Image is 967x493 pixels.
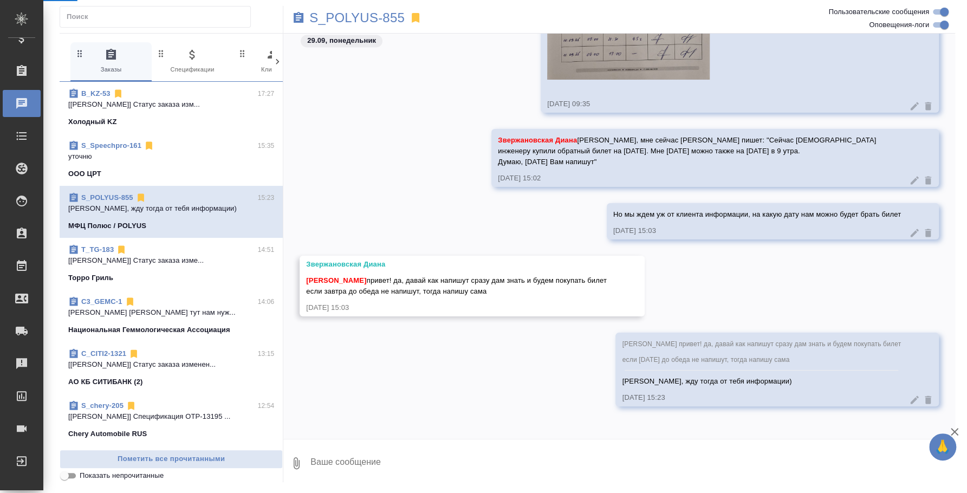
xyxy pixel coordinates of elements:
[237,48,310,75] span: Клиенты
[68,168,101,179] p: OOO ЦРТ
[258,140,275,151] p: 15:35
[68,220,146,231] p: МФЦ Полюс / POLYUS
[113,88,124,99] svg: Отписаться
[933,436,952,458] span: 🙏
[258,244,275,255] p: 14:51
[306,259,607,270] div: Звержановская Диана
[60,238,283,290] div: T_TG-18314:51[[PERSON_NAME]] Статус заказа изме...Торро Гриль
[309,12,405,23] a: S_POLYUS-855
[60,342,283,394] div: C_CITI2-132113:15[[PERSON_NAME]] Статус заказа изменен...АО КБ СИТИБАНК (2)
[68,411,274,422] p: [[PERSON_NAME]] Спецификация OTP-13195 ...
[68,99,274,110] p: [[PERSON_NAME]] Статус заказа изм...
[156,48,166,59] svg: Зажми и перетащи, чтобы поменять порядок вкладок
[258,348,275,359] p: 13:15
[547,99,901,109] div: [DATE] 09:35
[68,273,113,283] p: Торро Гриль
[75,48,85,59] svg: Зажми и перетащи, чтобы поменять порядок вкладок
[126,400,137,411] svg: Отписаться
[929,433,956,460] button: 🙏
[258,88,275,99] p: 17:27
[622,377,791,385] span: [PERSON_NAME], жду тогда от тебя информации)
[60,450,283,469] button: Пометить все прочитанными
[80,470,164,481] span: Показать непрочитанные
[613,225,901,236] div: [DATE] 15:03
[156,48,229,75] span: Спецификации
[66,453,277,465] span: Пометить все прочитанными
[498,173,901,184] div: [DATE] 15:02
[306,302,607,313] div: [DATE] 15:03
[68,325,230,335] p: Национальная Геммологическая Ассоциация
[68,307,274,318] p: [PERSON_NAME] [PERSON_NAME] тут нам нуж...
[258,192,275,203] p: 15:23
[68,116,117,127] p: Холодный KZ
[258,296,275,307] p: 14:06
[67,9,250,24] input: Поиск
[60,134,283,186] div: S_Speechpro-16115:35уточнюOOO ЦРТ
[60,82,283,134] div: B_KZ-5317:27[[PERSON_NAME]] Статус заказа изм...Холодный KZ
[622,340,901,364] span: [PERSON_NAME] привет! да, давай как напишут сразу дам знать и будем покупать билет если [DATE] до...
[68,359,274,370] p: [[PERSON_NAME]] Статус заказа изменен...
[81,349,126,358] a: C_CITI2-1321
[828,7,929,17] span: Пользовательские сообщения
[60,186,283,238] div: S_POLYUS-85515:23[PERSON_NAME], жду тогда от тебя информации)МФЦ Полюс / POLYUS
[258,400,275,411] p: 12:54
[125,296,135,307] svg: Отписаться
[869,20,929,30] span: Оповещения-логи
[498,136,878,166] span: [PERSON_NAME], мне сейчас [PERSON_NAME] пишет: "Сейчас [DEMOGRAPHIC_DATA] инженеру купили обратны...
[68,255,274,266] p: [[PERSON_NAME]] Статус заказа изме...
[68,151,274,162] p: уточню
[75,48,147,75] span: Заказы
[307,35,376,46] p: 29.09, понедельник
[81,193,133,202] a: S_POLYUS-855
[81,141,141,150] a: S_Speechpro-161
[68,429,147,439] p: Chery Automobile RUS
[68,203,274,214] p: [PERSON_NAME], жду тогда от тебя информации)
[60,394,283,446] div: S_chery-20512:54[[PERSON_NAME]] Спецификация OTP-13195 ...Chery Automobile RUS
[498,136,577,144] span: Звержановская Диана
[81,89,111,98] a: B_KZ-53
[306,276,366,284] span: [PERSON_NAME]
[116,244,127,255] svg: Отписаться
[128,348,139,359] svg: Отписаться
[81,245,114,254] a: T_TG-183
[60,290,283,342] div: C3_GEMC-114:06[PERSON_NAME] [PERSON_NAME] тут нам нуж...Национальная Геммологическая Ассоциация
[613,210,901,218] span: Но мы ждем уж от клиента информации, на какую дату нам можно будет брать билет
[81,401,124,410] a: S_chery-205
[622,392,901,403] div: [DATE] 15:23
[237,48,248,59] svg: Зажми и перетащи, чтобы поменять порядок вкладок
[81,297,122,306] a: C3_GEMC-1
[306,276,607,295] span: привет! да, давай как напишут сразу дам знать и будем покупать билет если завтра до обеда не напи...
[68,377,142,387] p: АО КБ СИТИБАНК (2)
